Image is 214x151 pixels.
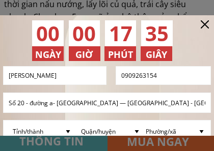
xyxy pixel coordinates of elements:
[119,67,208,84] input: Số điện thoại
[108,47,140,62] h3: PHÚT
[146,47,177,62] h3: GIÂY
[6,93,208,112] input: Địa chỉ
[35,47,67,62] h3: NGÀY
[75,47,107,62] h3: GIỜ
[6,67,103,85] input: Họ và Tên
